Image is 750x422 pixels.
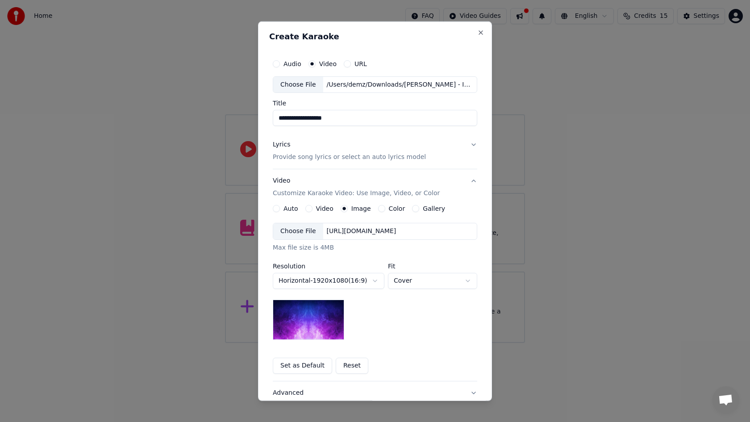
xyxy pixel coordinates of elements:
[273,243,477,252] div: Max file size is 4MB
[273,358,332,374] button: Set as Default
[273,263,384,269] label: Resolution
[273,153,426,162] p: Provide song lyrics or select an auto lyrics model
[336,358,368,374] button: Reset
[323,227,400,236] div: [URL][DOMAIN_NAME]
[273,169,477,205] button: VideoCustomize Karaoke Video: Use Image, Video, or Color
[316,205,333,212] label: Video
[388,263,477,269] label: Fit
[283,205,298,212] label: Auto
[273,133,477,169] button: LyricsProvide song lyrics or select an auto lyrics model
[273,176,440,198] div: Video
[269,32,481,40] h2: Create Karaoke
[354,60,367,67] label: URL
[273,381,477,405] button: Advanced
[273,100,477,106] label: Title
[323,80,475,89] div: /Users/demz/Downloads/[PERSON_NAME] - Incomplete.mp4
[273,223,323,239] div: Choose File
[423,205,445,212] label: Gallery
[273,140,290,149] div: Lyrics
[273,205,477,381] div: VideoCustomize Karaoke Video: Use Image, Video, or Color
[283,60,301,67] label: Audio
[273,189,440,198] p: Customize Karaoke Video: Use Image, Video, or Color
[351,205,371,212] label: Image
[319,60,337,67] label: Video
[273,76,323,92] div: Choose File
[389,205,405,212] label: Color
